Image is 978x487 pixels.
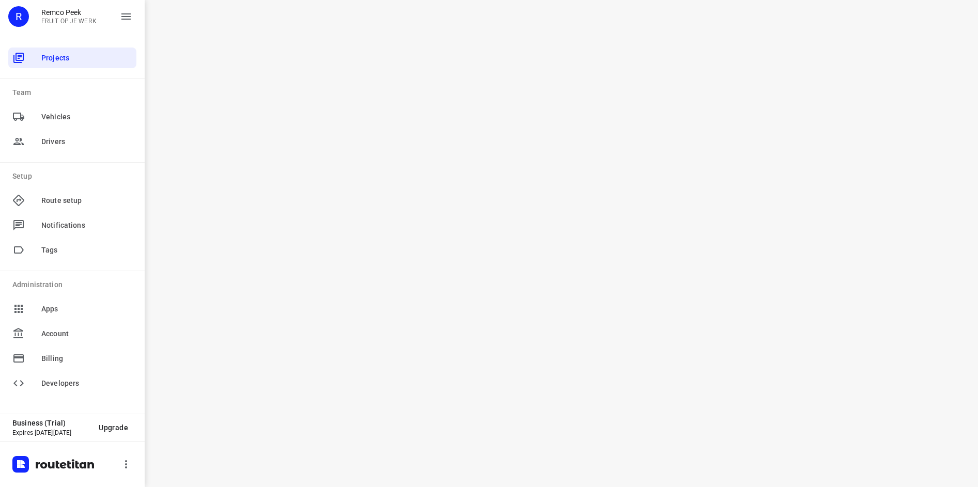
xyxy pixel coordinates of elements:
button: Upgrade [90,418,136,437]
div: R [8,6,29,27]
span: Account [41,328,132,339]
p: FRUIT OP JE WERK [41,18,97,25]
div: Route setup [8,190,136,211]
div: Tags [8,240,136,260]
span: Billing [41,353,132,364]
span: Drivers [41,136,132,147]
p: Expires [DATE][DATE] [12,429,90,436]
span: Developers [41,378,132,389]
div: Billing [8,348,136,369]
div: Account [8,323,136,344]
p: Remco Peek [41,8,97,17]
p: Administration [12,279,136,290]
div: Notifications [8,215,136,235]
div: Drivers [8,131,136,152]
span: Notifications [41,220,132,231]
span: Upgrade [99,423,128,432]
p: Team [12,87,136,98]
span: Projects [41,53,132,64]
p: Setup [12,171,136,182]
span: Tags [41,245,132,256]
div: Developers [8,373,136,394]
span: Route setup [41,195,132,206]
span: Vehicles [41,112,132,122]
div: Apps [8,299,136,319]
span: Apps [41,304,132,315]
div: Projects [8,48,136,68]
p: Business (Trial) [12,419,90,427]
div: Vehicles [8,106,136,127]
